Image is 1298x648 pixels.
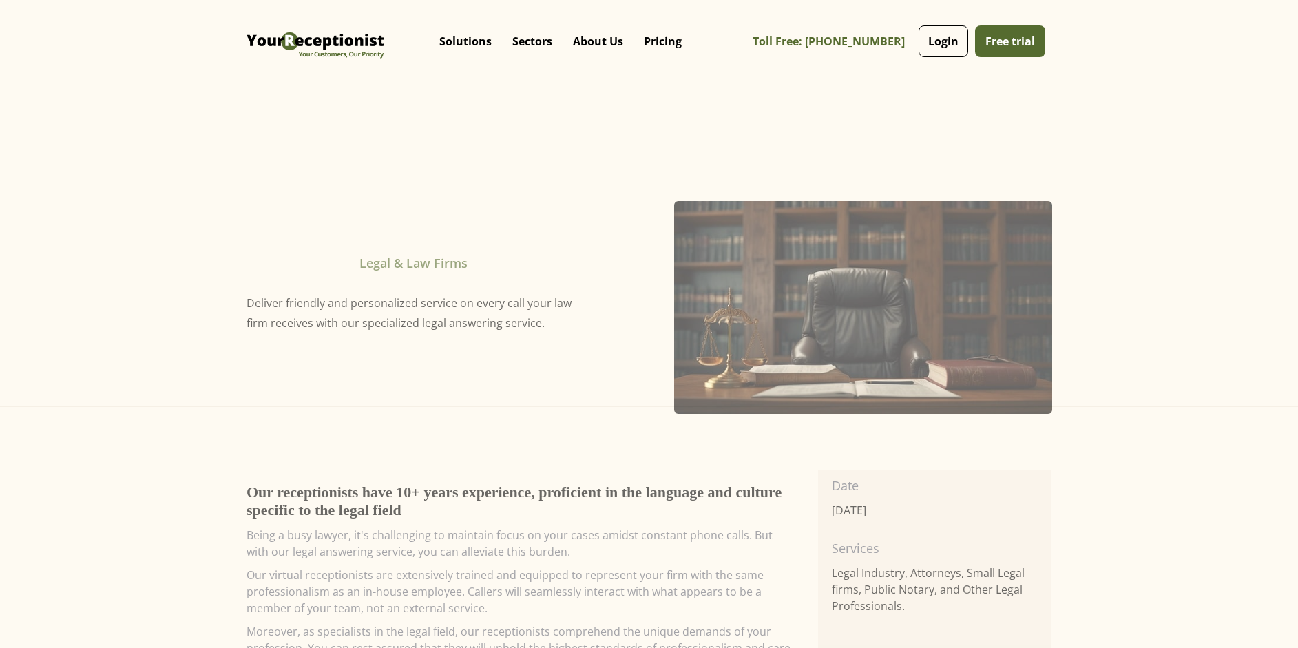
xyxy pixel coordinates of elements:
p: Being a busy lawyer, it's challenging to maintain focus on your cases amidst constant phone calls... [247,527,791,560]
h3: Legal & Law Firms [247,254,580,273]
p: Solutions [439,34,492,48]
p: Our virtual receptionists are extensively trained and equipped to represent your firm with the sa... [247,567,791,616]
a: Pricing [634,21,692,62]
h5: Our receptionists have 10+ years experience, proficient in the language and culture specific to t... [247,483,791,520]
a: Login [919,25,968,57]
img: Project Img [674,201,1052,414]
a: Toll Free: [PHONE_NUMBER] [753,26,915,57]
div: About Us [563,14,634,69]
div: Solutions [429,14,502,69]
a: Free trial [975,25,1045,57]
p: Services [832,539,1051,558]
p: Deliver friendly and personalized service on every call your law firm receives with our specializ... [247,280,574,354]
p: Date [832,477,1051,495]
img: Virtual Receptionist - Answering Service - Call and Live Chat Receptionist - Virtual Receptionist... [243,10,388,72]
a: home [243,10,388,72]
p: Sectors [512,34,552,48]
p: [DATE] [832,502,1051,519]
p: About Us [573,34,623,48]
div: Sectors [502,14,563,69]
p: Legal Industry, Attorneys, Small Legal firms, Public Notary, and Other Legal Professionals. [832,565,1051,614]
